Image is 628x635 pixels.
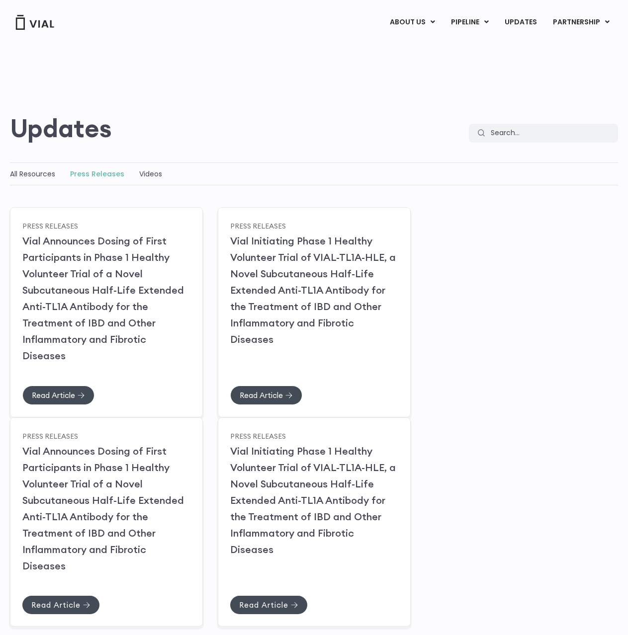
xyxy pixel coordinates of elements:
h2: Updates [10,114,112,143]
a: Press Releases [70,169,124,179]
a: PIPELINEMenu Toggle [443,14,496,31]
a: Read Article [22,386,94,405]
a: Vial Initiating Phase 1 Healthy Volunteer Trial of VIAL-TL1A-HLE, a Novel Subcutaneous Half-Life ... [230,445,396,556]
a: Press Releases [22,221,78,230]
span: Read Article [239,601,288,609]
a: Vial Announces Dosing of First Participants in Phase 1 Healthy Volunteer Trial of a Novel Subcuta... [22,445,184,572]
a: Videos [139,169,162,179]
a: Read Article [230,386,302,405]
a: PARTNERSHIPMenu Toggle [545,14,618,31]
a: All Resources [10,169,55,179]
span: Read Article [31,601,81,609]
a: Press Releases [230,431,286,440]
span: Read Article [240,392,283,399]
input: Search... [484,124,618,143]
a: Vial Initiating Phase 1 Healthy Volunteer Trial of VIAL-TL1A-HLE, a Novel Subcutaneous Half-Life ... [230,235,396,345]
a: UPDATES [497,14,544,31]
a: Press Releases [22,431,78,440]
a: Read Article [22,596,99,614]
span: Read Article [32,392,75,399]
img: Vial Logo [15,15,55,30]
a: Press Releases [230,221,286,230]
a: Read Article [230,596,307,614]
a: ABOUT USMenu Toggle [382,14,443,31]
a: Vial Announces Dosing of First Participants in Phase 1 Healthy Volunteer Trial of a Novel Subcuta... [22,235,184,362]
